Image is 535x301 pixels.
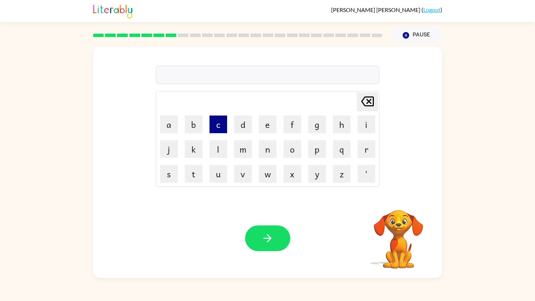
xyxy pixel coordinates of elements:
[284,165,301,183] button: x
[284,140,301,158] button: o
[333,165,351,183] button: z
[185,165,202,183] button: t
[358,116,375,133] button: i
[423,6,440,13] a: Logout
[93,3,132,18] img: Literably
[308,140,326,158] button: p
[259,165,276,183] button: w
[308,116,326,133] button: g
[358,165,375,183] button: '
[234,116,252,133] button: d
[234,165,252,183] button: v
[308,165,326,183] button: y
[259,140,276,158] button: n
[331,6,442,13] div: ( )
[234,140,252,158] button: m
[259,116,276,133] button: e
[391,27,442,43] button: Pause
[209,165,227,183] button: u
[185,116,202,133] button: b
[209,116,227,133] button: c
[160,140,178,158] button: j
[160,116,178,133] button: a
[209,140,227,158] button: l
[284,116,301,133] button: f
[160,165,178,183] button: s
[333,140,351,158] button: q
[358,140,375,158] button: r
[185,140,202,158] button: k
[333,116,351,133] button: h
[363,199,434,270] video: Your browser must support playing .mp4 files to use Literably. Please try using another browser.
[331,6,421,13] span: [PERSON_NAME] [PERSON_NAME]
